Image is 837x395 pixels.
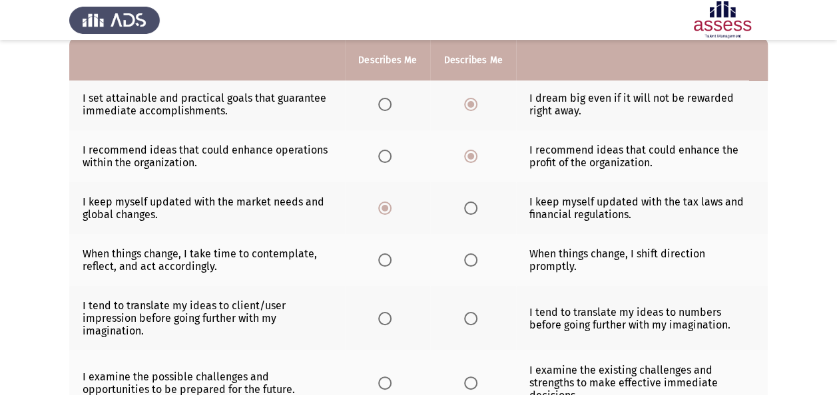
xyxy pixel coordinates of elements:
[464,311,483,324] mat-radio-group: Select an option
[69,78,345,130] td: I set attainable and practical goals that guarantee immediate accomplishments.
[378,253,397,266] mat-radio-group: Select an option
[378,376,397,388] mat-radio-group: Select an option
[464,253,483,266] mat-radio-group: Select an option
[516,234,768,286] td: When things change, I shift direction promptly.
[378,150,397,162] mat-radio-group: Select an option
[69,234,345,286] td: When things change, I take time to contemplate, reflect, and act accordingly.
[69,130,345,182] td: I recommend ideas that could enhance operations within the organization.
[516,286,768,350] td: I tend to translate my ideas to numbers before going further with my imagination.
[516,130,768,182] td: I recommend ideas that could enhance the profit of the organization.
[430,40,515,80] th: Describes Me
[69,182,345,234] td: I keep myself updated with the market needs and global changes.
[516,78,768,130] td: I dream big even if it will not be rewarded right away.
[516,182,768,234] td: I keep myself updated with the tax laws and financial regulations.
[464,201,483,214] mat-radio-group: Select an option
[69,286,345,350] td: I tend to translate my ideas to client/user impression before going further with my imagination.
[345,40,430,80] th: Describes Me
[378,201,397,214] mat-radio-group: Select an option
[464,150,483,162] mat-radio-group: Select an option
[378,98,397,110] mat-radio-group: Select an option
[677,1,768,39] img: Assessment logo of Potentiality Assessment R2 (EN/AR)
[378,311,397,324] mat-radio-group: Select an option
[464,376,483,388] mat-radio-group: Select an option
[464,98,483,110] mat-radio-group: Select an option
[69,1,160,39] img: Assess Talent Management logo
